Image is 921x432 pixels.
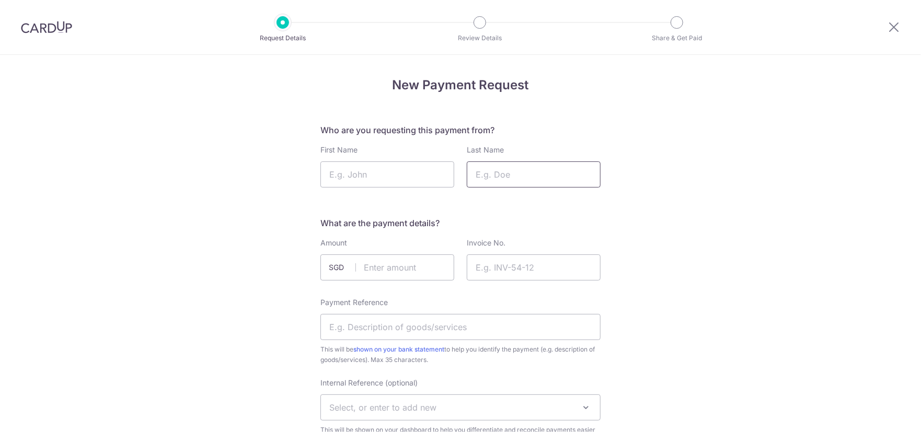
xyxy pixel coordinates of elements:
[320,124,601,136] h5: Who are you requesting this payment from?
[320,344,601,365] span: This will be to help you identify the payment (e.g. description of goods/services). Max 35 charac...
[320,297,388,308] label: Payment Reference
[320,238,347,248] label: Amount
[320,145,358,155] label: First Name
[320,161,454,188] input: E.g. John
[320,217,601,229] h5: What are the payment details?
[320,254,454,281] input: Enter amount
[320,378,418,388] label: Internal Reference (optional)
[467,161,601,188] input: E.g. Doe
[638,33,716,43] p: Share & Get Paid
[329,262,356,273] span: SGD
[320,314,601,340] input: E.g. Description of goods/services
[467,145,504,155] label: Last Name
[353,345,444,353] a: shown on your bank statement
[329,402,436,413] span: Select, or enter to add new
[21,21,72,33] img: CardUp
[320,76,601,95] h4: New Payment Request
[467,254,601,281] input: E.g. INV-54-12
[244,33,321,43] p: Request Details
[441,33,519,43] p: Review Details
[467,238,505,248] label: Invoice No.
